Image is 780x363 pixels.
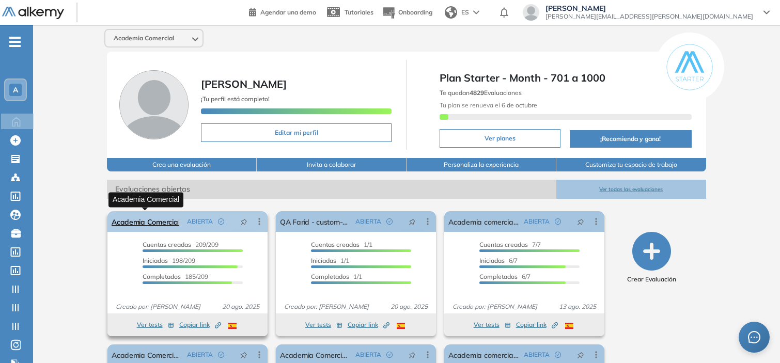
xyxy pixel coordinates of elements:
span: Completados [311,273,349,280]
span: Iniciadas [311,257,336,264]
span: Creado por: [PERSON_NAME] [112,302,205,311]
button: Ver tests [137,319,174,331]
b: 6 de octubre [500,101,537,109]
img: Logo [2,7,64,20]
span: 6/7 [479,257,518,264]
a: Agendar una demo [249,5,316,18]
span: check-circle [555,218,561,225]
span: [PERSON_NAME][EMAIL_ADDRESS][PERSON_NAME][DOMAIN_NAME] [545,12,753,21]
span: check-circle [218,218,224,225]
b: 4829 [470,89,484,97]
span: 1/1 [311,273,362,280]
span: Onboarding [398,8,432,16]
span: ABIERTA [355,217,381,226]
span: Crear Evaluación [627,275,676,284]
span: ABIERTA [187,350,213,359]
span: ES [461,8,469,17]
button: Copiar link [516,319,558,331]
span: 185/209 [143,273,208,280]
span: pushpin [240,217,247,226]
span: Cuentas creadas [311,241,360,248]
i: - [9,41,21,43]
span: Iniciadas [479,257,505,264]
span: 1/1 [311,241,372,248]
span: ABIERTA [187,217,213,226]
span: ABIERTA [355,350,381,359]
span: [PERSON_NAME] [201,77,287,90]
button: Onboarding [382,2,432,24]
span: message [748,331,760,343]
span: pushpin [409,217,416,226]
span: ABIERTA [524,350,550,359]
span: 20 ago. 2025 [386,302,432,311]
span: pushpin [577,351,584,359]
button: Crea una evaluación [107,158,257,171]
span: ABIERTA [524,217,550,226]
span: Copiar link [516,320,558,329]
span: check-circle [386,218,393,225]
img: Foto de perfil [119,70,189,139]
button: Customiza tu espacio de trabajo [556,158,706,171]
img: arrow [473,10,479,14]
span: check-circle [386,352,393,358]
span: Tu plan se renueva el [440,101,537,109]
span: 20 ago. 2025 [218,302,263,311]
span: Plan Starter - Month - 701 a 1000 [440,70,691,86]
span: Completados [479,273,518,280]
button: Ver tests [305,319,342,331]
span: Evaluaciones abiertas [107,180,556,199]
button: pushpin [569,346,592,363]
span: 1/1 [311,257,349,264]
button: Invita a colaborar [257,158,407,171]
span: Cuentas creadas [479,241,528,248]
button: pushpin [401,346,424,363]
span: Copiar link [179,320,221,329]
span: Completados [143,273,181,280]
button: Ver todas las evaluaciones [556,180,706,199]
img: ESP [397,323,405,329]
span: A [13,86,18,94]
button: Copiar link [179,319,221,331]
span: Cuentas creadas [143,241,191,248]
button: pushpin [569,213,592,230]
a: Academia Comercial [112,211,179,232]
span: [PERSON_NAME] [545,4,753,12]
img: ESP [228,323,237,329]
span: 209/209 [143,241,219,248]
span: Te quedan Evaluaciones [440,89,522,97]
a: Academia comercial test único [448,211,520,232]
span: 7/7 [479,241,541,248]
span: Tutoriales [345,8,373,16]
img: world [445,6,457,19]
span: Creado por: [PERSON_NAME] [280,302,373,311]
span: 198/209 [143,257,195,264]
button: pushpin [401,213,424,230]
a: QA Farid - custom-email 2 [280,211,351,232]
button: Crear Evaluación [627,232,676,284]
span: pushpin [240,351,247,359]
span: Academia Comercial [114,34,174,42]
span: Copiar link [348,320,389,329]
button: Personaliza la experiencia [407,158,556,171]
button: Editar mi perfil [201,123,392,142]
span: Creado por: [PERSON_NAME] [448,302,541,311]
button: Ver tests [474,319,511,331]
span: ¡Tu perfil está completo! [201,95,270,103]
button: Copiar link [348,319,389,331]
span: check-circle [218,352,224,358]
span: pushpin [577,217,584,226]
span: pushpin [409,351,416,359]
button: pushpin [232,346,255,363]
span: 13 ago. 2025 [555,302,600,311]
button: Ver planes [440,129,560,148]
span: Agendar una demo [260,8,316,16]
span: 6/7 [479,273,531,280]
button: ¡Recomienda y gana! [570,130,692,148]
img: ESP [565,323,573,329]
div: Academia Comercial [108,192,183,207]
span: check-circle [555,352,561,358]
button: pushpin [232,213,255,230]
span: Iniciadas [143,257,168,264]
